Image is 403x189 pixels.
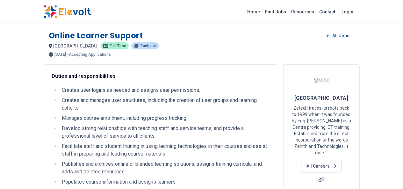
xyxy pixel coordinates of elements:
[245,7,263,17] a: Home
[301,160,342,172] a: All Careers
[110,44,126,48] span: Full-time
[289,7,317,17] a: Resources
[313,72,329,88] img: Zetech University
[338,5,357,18] a: Login
[291,105,352,156] p: Zetech traces its roots back to 1999 when it was founded by Eng. [PERSON_NAME] as a Centre provid...
[60,114,270,122] li: Manages course enrollment, including progress tracking.
[67,53,111,56] p: - Accepting Applications
[60,178,270,186] li: Populates course information and assigns learners.
[53,43,97,48] span: [GEOGRAPHIC_DATA]
[140,44,156,48] span: Bachelor
[321,31,354,40] a: All Jobs
[60,142,270,158] li: Facilitate staff and student training in using learning technologies in their courses and assist ...
[60,97,270,112] li: Creates and manages user structures, including the creation of user groups and learning cohorts.
[60,86,270,94] li: Creates user logins as needed and assigns user permissions.
[52,73,116,79] strong: Duties and responsibilities
[60,160,270,176] li: Publishes and archives online or blended learning solutions, assigns training curricula, and adds...
[60,125,270,140] li: Develop strong relationships with teaching staff and service teams, and provide a professional le...
[317,7,338,17] a: Contact
[44,5,91,18] img: Elevolt
[54,53,66,56] span: [DATE]
[294,95,349,101] span: [GEOGRAPHIC_DATA]
[49,31,143,41] h1: Online Learner Support
[263,7,289,17] a: Find Jobs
